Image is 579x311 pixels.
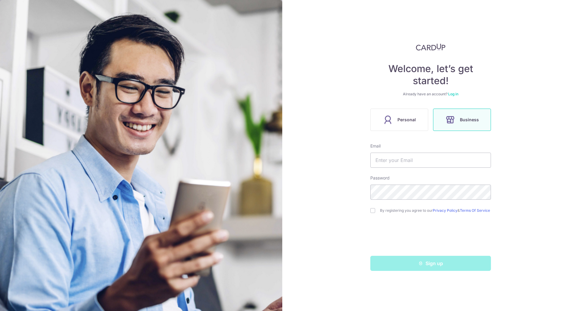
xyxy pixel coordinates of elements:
[416,43,445,51] img: CardUp Logo
[370,153,491,168] input: Enter your Email
[370,63,491,87] h4: Welcome, let’s get started!
[433,208,457,213] a: Privacy Policy
[431,109,493,131] a: Business
[368,109,431,131] a: Personal
[380,208,491,213] label: By registering you agree to our &
[370,92,491,97] div: Already have an account?
[460,116,479,123] span: Business
[397,116,416,123] span: Personal
[385,225,476,249] iframe: reCAPTCHA
[370,175,390,181] label: Password
[448,92,458,96] a: Log in
[460,208,490,213] a: Terms Of Service
[370,143,381,149] label: Email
